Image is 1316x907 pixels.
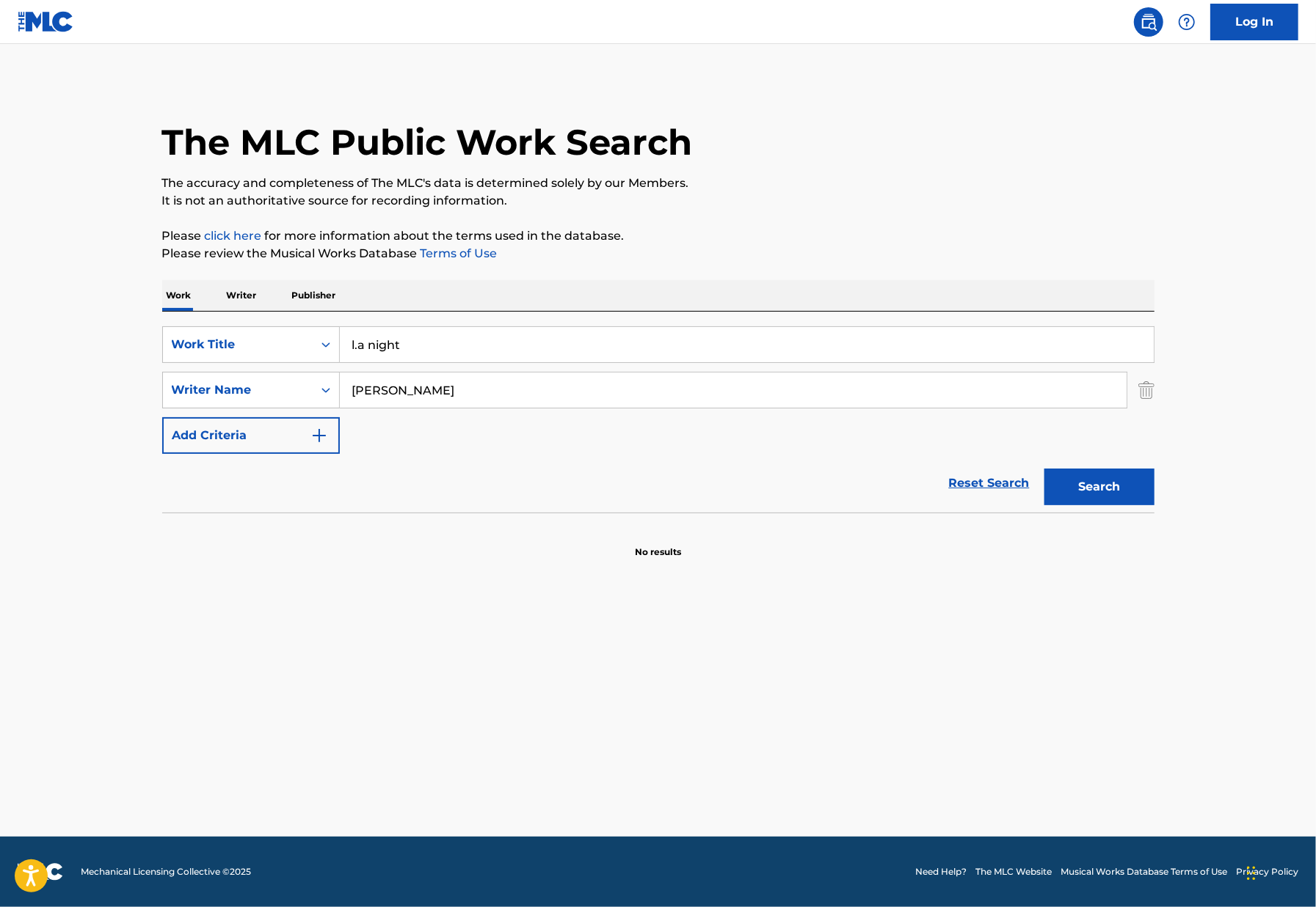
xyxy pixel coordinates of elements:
p: Work [162,280,196,311]
img: Delete Criterion [1138,372,1155,408]
img: logo [18,863,63,881]
p: Please review the Musical Works Database [162,245,1155,262]
p: No results [635,528,681,559]
p: Please for more information about the terms used in the database. [162,227,1155,245]
span: Mechanical Licensing Collective © 2025 [81,865,251,878]
div: Drag [1247,851,1256,895]
p: Publisher [288,280,341,311]
form: Search Form [162,326,1155,513]
div: Work Title [172,336,304,353]
a: The MLC Website [975,865,1052,878]
p: It is not an authoritative source for recording information. [162,192,1155,210]
a: Privacy Policy [1236,865,1298,878]
h1: The MLC Public Work Search [162,120,693,164]
img: search [1140,13,1157,31]
div: Writer Name [172,381,304,399]
a: Need Help? [915,865,967,878]
a: Log In [1210,4,1298,40]
img: MLC Logo [18,11,74,32]
iframe: Chat Widget [1243,837,1316,907]
img: help [1178,13,1196,31]
a: Terms of Use [418,246,498,260]
p: Writer [222,280,261,311]
button: Add Criteria [162,417,340,454]
img: 9d2ae6d4665cec9f34b9.svg [310,427,328,444]
a: click here [205,229,262,243]
button: Search [1044,469,1155,505]
a: Public Search [1134,7,1163,37]
div: Help [1172,7,1202,37]
p: The accuracy and completeness of The MLC's data is determined solely by our Members. [162,175,1155,192]
a: Reset Search [942,467,1037,499]
a: Musical Works Database Terms of Use [1061,865,1227,878]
